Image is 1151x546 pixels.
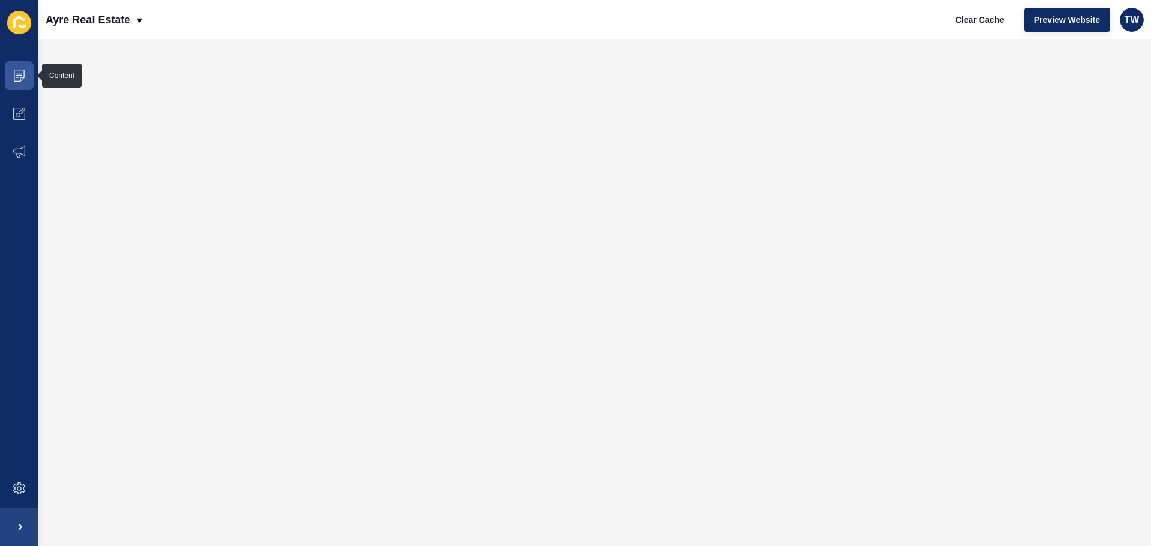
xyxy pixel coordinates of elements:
[1024,8,1110,32] button: Preview Website
[1125,14,1140,26] span: TW
[49,71,74,80] div: Content
[1034,14,1100,26] span: Preview Website
[46,5,130,35] p: Ayre Real Estate
[956,14,1004,26] span: Clear Cache
[945,8,1014,32] button: Clear Cache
